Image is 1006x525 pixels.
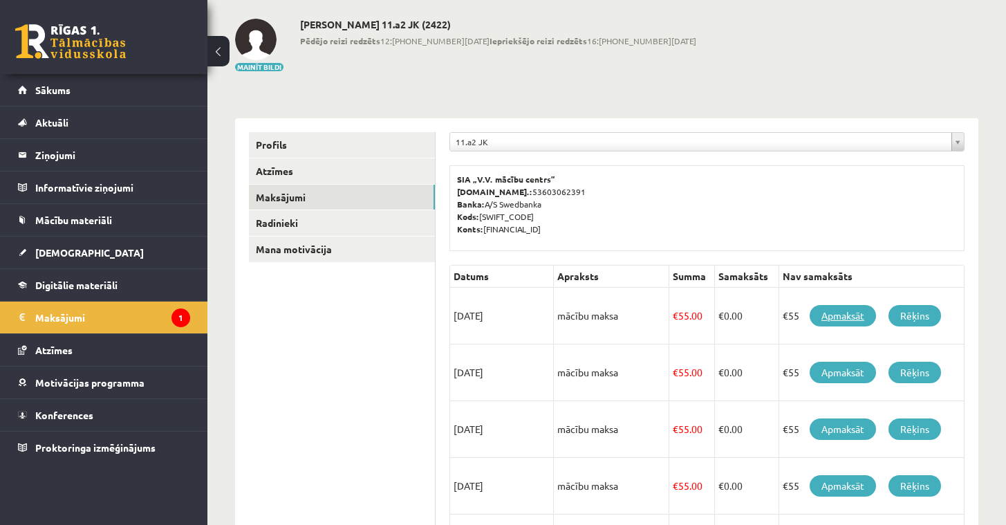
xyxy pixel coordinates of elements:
[18,204,190,236] a: Mācību materiāli
[457,199,485,210] b: Banka:
[450,458,554,515] td: [DATE]
[457,186,532,197] b: [DOMAIN_NAME].:
[35,302,190,333] legend: Maksājumi
[300,19,696,30] h2: [PERSON_NAME] 11.a2 JK (2422)
[810,362,876,383] a: Apmaksāt
[669,401,715,458] td: 55.00
[457,174,556,185] b: SIA „V.V. mācību centrs”
[18,269,190,301] a: Digitālie materiāli
[669,266,715,288] th: Summa
[779,344,965,401] td: €55
[715,266,779,288] th: Samaksāts
[673,309,678,322] span: €
[554,458,669,515] td: mācību maksa
[715,458,779,515] td: 0.00
[35,279,118,291] span: Digitālie materiāli
[669,344,715,401] td: 55.00
[35,84,71,96] span: Sākums
[35,409,93,421] span: Konferences
[450,266,554,288] th: Datums
[249,237,435,262] a: Mana motivācija
[15,24,126,59] a: Rīgas 1. Tālmācības vidusskola
[249,210,435,236] a: Radinieki
[18,334,190,366] a: Atzīmes
[18,74,190,106] a: Sākums
[35,116,68,129] span: Aktuāli
[715,344,779,401] td: 0.00
[554,288,669,344] td: mācību maksa
[718,309,724,322] span: €
[457,211,479,222] b: Kods:
[450,133,964,151] a: 11.a2 JK
[888,305,941,326] a: Rēķins
[35,139,190,171] legend: Ziņojumi
[456,133,946,151] span: 11.a2 JK
[300,35,380,46] b: Pēdējo reizi redzēts
[171,308,190,327] i: 1
[457,223,483,234] b: Konts:
[810,305,876,326] a: Apmaksāt
[554,266,669,288] th: Apraksts
[888,362,941,383] a: Rēķins
[810,475,876,497] a: Apmaksāt
[715,401,779,458] td: 0.00
[450,344,554,401] td: [DATE]
[18,432,190,463] a: Proktoringa izmēģinājums
[450,401,554,458] td: [DATE]
[718,366,724,378] span: €
[35,344,73,356] span: Atzīmes
[235,19,277,60] img: Rodrigo Skuja
[718,423,724,435] span: €
[554,344,669,401] td: mācību maksa
[779,458,965,515] td: €55
[888,418,941,440] a: Rēķins
[35,172,190,203] legend: Informatīvie ziņojumi
[235,63,283,71] button: Mainīt bildi
[779,288,965,344] td: €55
[249,185,435,210] a: Maksājumi
[669,288,715,344] td: 55.00
[35,441,156,454] span: Proktoringa izmēģinājums
[457,173,957,235] p: 53603062391 A/S Swedbanka [SWIFT_CODE] [FINANCIAL_ID]
[669,458,715,515] td: 55.00
[35,246,144,259] span: [DEMOGRAPHIC_DATA]
[35,214,112,226] span: Mācību materiāli
[673,479,678,492] span: €
[554,401,669,458] td: mācību maksa
[490,35,587,46] b: Iepriekšējo reizi redzēts
[718,479,724,492] span: €
[249,158,435,184] a: Atzīmes
[18,367,190,398] a: Motivācijas programma
[715,288,779,344] td: 0.00
[300,35,696,47] span: 12:[PHONE_NUMBER][DATE] 16:[PHONE_NUMBER][DATE]
[18,172,190,203] a: Informatīvie ziņojumi
[18,237,190,268] a: [DEMOGRAPHIC_DATA]
[779,266,965,288] th: Nav samaksāts
[18,107,190,138] a: Aktuāli
[35,376,145,389] span: Motivācijas programma
[18,139,190,171] a: Ziņojumi
[18,302,190,333] a: Maksājumi1
[779,401,965,458] td: €55
[810,418,876,440] a: Apmaksāt
[249,132,435,158] a: Profils
[673,366,678,378] span: €
[888,475,941,497] a: Rēķins
[450,288,554,344] td: [DATE]
[673,423,678,435] span: €
[18,399,190,431] a: Konferences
